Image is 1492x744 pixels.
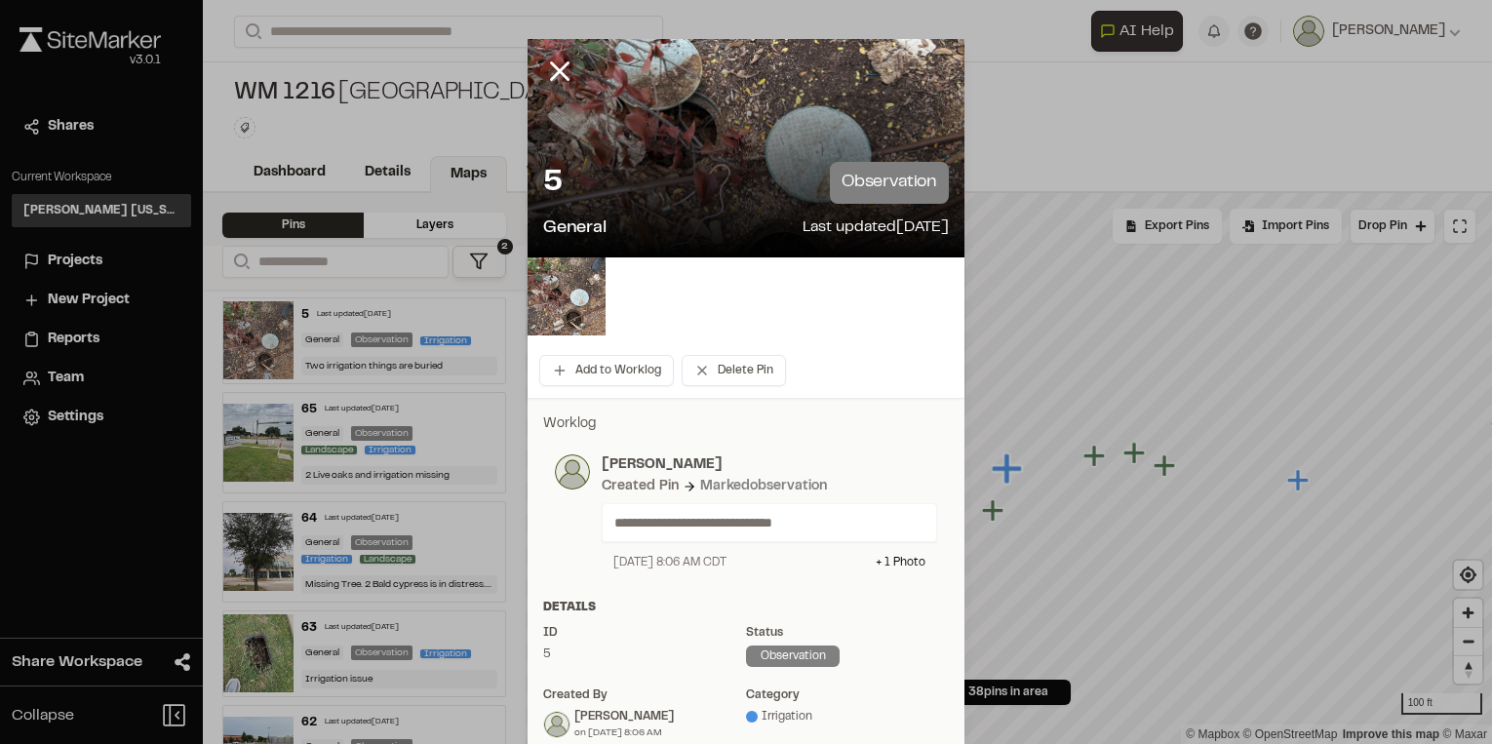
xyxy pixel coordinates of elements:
[543,215,607,242] p: General
[830,162,949,204] p: observation
[746,708,949,725] div: Irrigation
[613,554,726,571] div: [DATE] 8:06 AM CDT
[543,164,563,203] p: 5
[574,725,674,740] div: on [DATE] 8:06 AM
[528,257,606,335] img: file
[574,708,674,725] div: [PERSON_NAME]
[543,646,746,663] div: 5
[746,624,949,642] div: Status
[602,454,937,476] p: [PERSON_NAME]
[543,599,949,616] div: Details
[543,624,746,642] div: ID
[876,554,925,571] div: + 1 Photo
[555,454,590,489] img: photo
[803,215,949,242] p: Last updated [DATE]
[682,355,786,386] button: Delete Pin
[602,476,679,497] div: Created Pin
[746,686,949,704] div: category
[544,712,569,737] img: Nolen Engelmeyer
[700,476,827,497] div: Marked observation
[746,646,840,667] div: observation
[539,355,674,386] button: Add to Worklog
[543,413,949,435] p: Worklog
[543,686,746,704] div: Created by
